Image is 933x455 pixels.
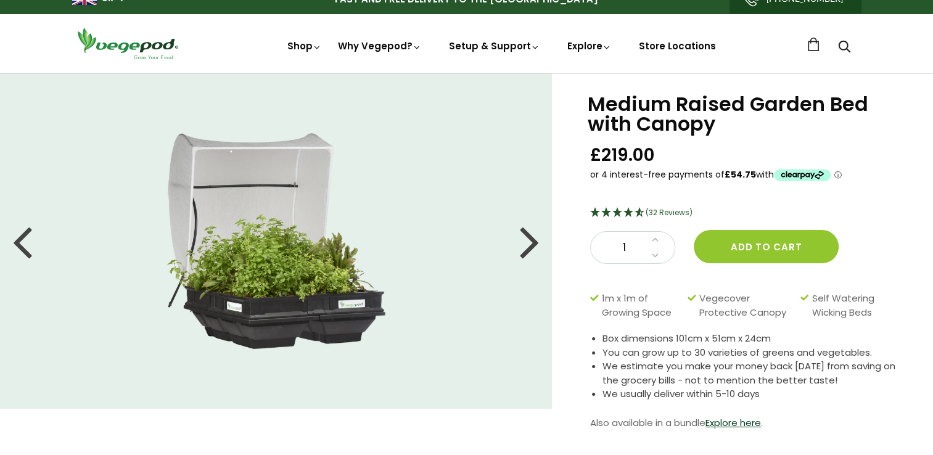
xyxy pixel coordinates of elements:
a: Shop [287,39,322,52]
span: Self Watering Wicking Beds [812,292,896,319]
li: Box dimensions 101cm x 51cm x 24cm [602,332,902,346]
a: Search [838,41,850,54]
a: Increase quantity by 1 [648,232,662,248]
span: (32 Reviews) [646,207,693,218]
p: Also available in a bundle . [590,414,902,432]
a: Store Locations [639,39,716,52]
a: Why Vegepod? [338,39,422,52]
a: Explore [567,39,612,52]
span: Vegecover Protective Canopy [699,292,794,319]
h1: Medium Raised Garden Bed with Canopy [588,94,902,134]
div: 4.66 Stars - 32 Reviews [590,205,902,221]
button: Add to cart [694,230,839,263]
img: Vegepod [72,26,183,61]
span: 1m x 1m of Growing Space [602,292,682,319]
span: £219.00 [590,144,655,166]
a: Explore here [705,416,761,429]
img: Medium Raised Garden Bed with Canopy [166,133,385,349]
span: 1 [603,240,645,256]
li: You can grow up to 30 varieties of greens and vegetables. [602,346,902,360]
a: Decrease quantity by 1 [648,248,662,264]
li: We estimate you make your money back [DATE] from saving on the grocery bills - not to mention the... [602,359,902,387]
a: Setup & Support [449,39,540,52]
li: We usually deliver within 5-10 days [602,387,902,401]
